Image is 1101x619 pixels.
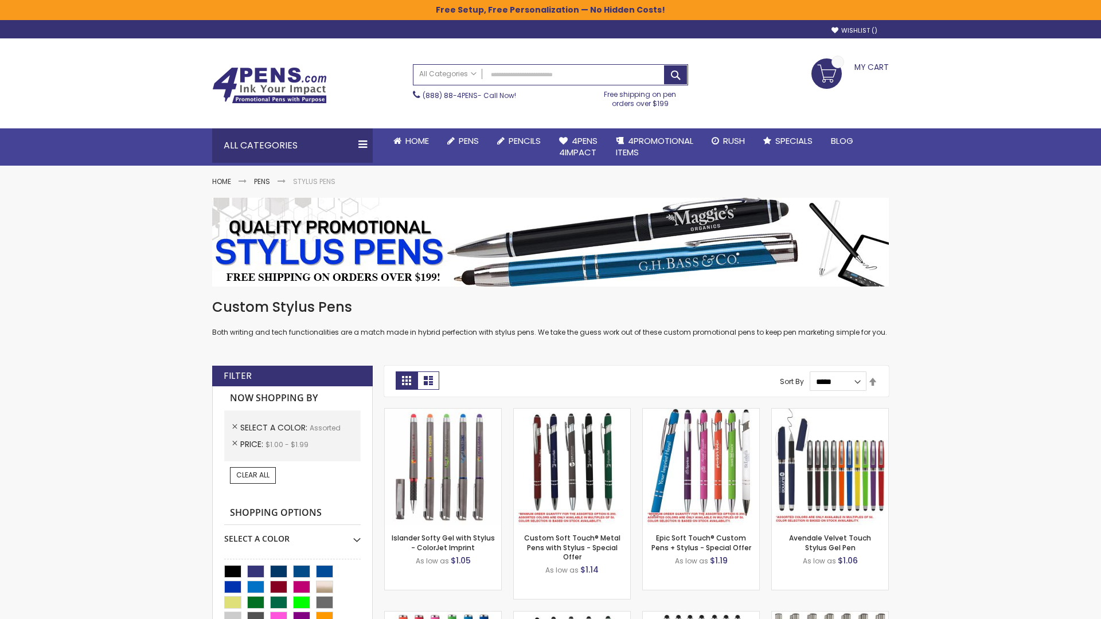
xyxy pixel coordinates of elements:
[405,135,429,147] span: Home
[651,533,751,552] a: Epic Soft Touch® Custom Pens + Stylus - Special Offer
[780,377,804,386] label: Sort By
[545,565,579,575] span: As low as
[240,438,266,450] span: Price
[831,135,853,147] span: Blog
[419,69,477,79] span: All Categories
[643,409,759,525] img: 4P-MS8B-Assorted
[459,135,479,147] span: Pens
[212,67,327,104] img: 4Pens Custom Pens and Promotional Products
[416,556,449,566] span: As low as
[230,467,276,483] a: Clear All
[789,533,871,552] a: Avendale Velvet Touch Stylus Gel Pen
[723,135,745,147] span: Rush
[212,198,889,287] img: Stylus Pens
[550,128,607,166] a: 4Pens4impact
[772,409,888,525] img: Avendale Velvet Touch Stylus Gel Pen-Assorted
[702,128,754,154] a: Rush
[413,65,482,84] a: All Categories
[822,128,862,154] a: Blog
[224,370,252,382] strong: Filter
[293,177,335,186] strong: Stylus Pens
[710,555,728,566] span: $1.19
[266,440,309,449] span: $1.00 - $1.99
[212,298,889,316] h1: Custom Stylus Pens
[803,556,836,566] span: As low as
[559,135,598,158] span: 4Pens 4impact
[592,85,689,108] div: Free shipping on pen orders over $199
[675,556,708,566] span: As low as
[775,135,813,147] span: Specials
[509,135,541,147] span: Pencils
[392,533,495,552] a: Islander Softy Gel with Stylus - ColorJet Imprint
[754,128,822,154] a: Specials
[254,177,270,186] a: Pens
[607,128,702,166] a: 4PROMOTIONALITEMS
[385,408,501,418] a: Islander Softy Gel with Stylus - ColorJet Imprint-Assorted
[831,26,877,35] a: Wishlist
[240,422,310,433] span: Select A Color
[772,408,888,418] a: Avendale Velvet Touch Stylus Gel Pen-Assorted
[643,408,759,418] a: 4P-MS8B-Assorted
[838,555,858,566] span: $1.06
[616,135,693,158] span: 4PROMOTIONAL ITEMS
[212,177,231,186] a: Home
[451,555,471,566] span: $1.05
[212,298,889,338] div: Both writing and tech functionalities are a match made in hybrid perfection with stylus pens. We ...
[423,91,478,100] a: (888) 88-4PENS
[224,501,361,526] strong: Shopping Options
[310,423,341,433] span: Assorted
[423,91,516,100] span: - Call Now!
[224,525,361,544] div: Select A Color
[224,386,361,410] strong: Now Shopping by
[524,533,620,561] a: Custom Soft Touch® Metal Pens with Stylus - Special Offer
[384,128,438,154] a: Home
[488,128,550,154] a: Pencils
[396,371,417,390] strong: Grid
[212,128,373,163] div: All Categories
[514,409,630,525] img: Custom Soft Touch® Metal Pens with Stylus-Assorted
[438,128,488,154] a: Pens
[385,409,501,525] img: Islander Softy Gel with Stylus - ColorJet Imprint-Assorted
[236,470,270,480] span: Clear All
[514,408,630,418] a: Custom Soft Touch® Metal Pens with Stylus-Assorted
[580,564,599,575] span: $1.14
